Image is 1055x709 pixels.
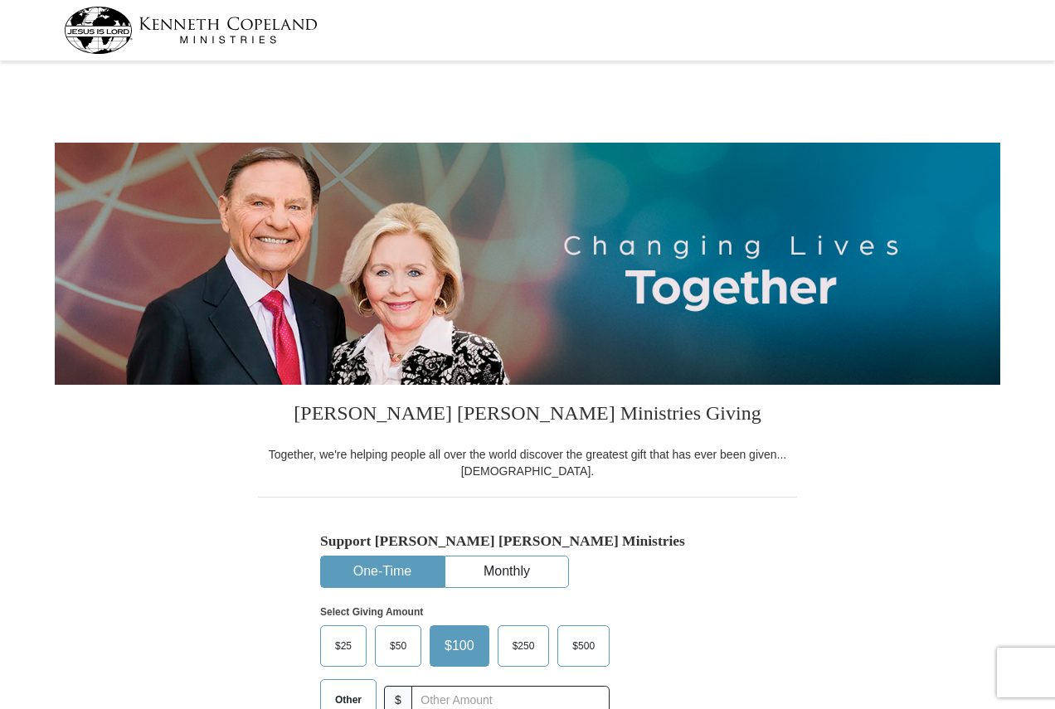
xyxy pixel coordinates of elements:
[382,634,415,658] span: $50
[320,532,735,550] h5: Support [PERSON_NAME] [PERSON_NAME] Ministries
[258,385,797,446] h3: [PERSON_NAME] [PERSON_NAME] Ministries Giving
[64,7,318,54] img: kcm-header-logo.svg
[504,634,543,658] span: $250
[564,634,603,658] span: $500
[445,556,568,587] button: Monthly
[320,606,423,618] strong: Select Giving Amount
[436,634,483,658] span: $100
[258,446,797,479] div: Together, we're helping people all over the world discover the greatest gift that has ever been g...
[321,556,444,587] button: One-Time
[327,634,360,658] span: $25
